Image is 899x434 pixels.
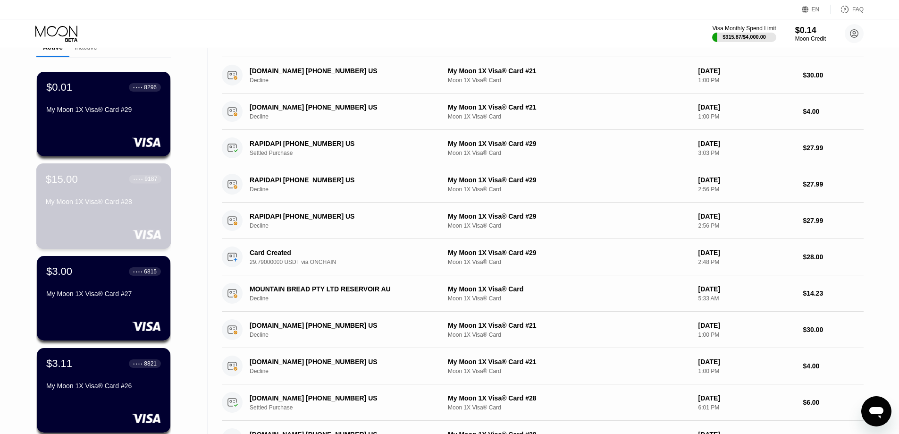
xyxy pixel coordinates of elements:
[723,34,766,40] div: $315.87 / $4,000.00
[803,108,864,115] div: $4.00
[803,289,864,297] div: $14.23
[448,213,691,220] div: My Moon 1X Visa® Card #29
[448,140,691,147] div: My Moon 1X Visa® Card #29
[144,84,157,91] div: 8296
[133,362,143,365] div: ● ● ● ●
[448,222,691,229] div: Moon 1X Visa® Card
[803,144,864,152] div: $27.99
[37,72,170,156] div: $0.01● ● ● ●8296My Moon 1X Visa® Card #29
[222,312,864,348] div: [DOMAIN_NAME] [PHONE_NUMBER] USDeclineMy Moon 1X Visa® Card #21Moon 1X Visa® Card[DATE]1:00 PM$30.00
[698,186,796,193] div: 2:56 PM
[698,322,796,329] div: [DATE]
[698,77,796,84] div: 1:00 PM
[37,348,170,433] div: $3.11● ● ● ●8821My Moon 1X Visa® Card #26
[37,164,170,248] div: $15.00● ● ● ●9187My Moon 1X Visa® Card #28
[698,113,796,120] div: 1:00 PM
[222,239,864,275] div: Card Created29.79000000 USDT via ONCHAINMy Moon 1X Visa® Card #29Moon 1X Visa® Card[DATE]2:48 PM$...
[448,103,691,111] div: My Moon 1X Visa® Card #21
[698,103,796,111] div: [DATE]
[698,140,796,147] div: [DATE]
[222,57,864,94] div: [DOMAIN_NAME] [PHONE_NUMBER] USDeclineMy Moon 1X Visa® Card #21Moon 1X Visa® Card[DATE]1:00 PM$30.00
[448,176,691,184] div: My Moon 1X Visa® Card #29
[250,103,433,111] div: [DOMAIN_NAME] [PHONE_NUMBER] US
[795,26,826,42] div: $0.14Moon Credit
[250,368,446,374] div: Decline
[250,295,446,302] div: Decline
[698,213,796,220] div: [DATE]
[448,285,691,293] div: My Moon 1X Visa® Card
[250,222,446,229] div: Decline
[698,67,796,75] div: [DATE]
[448,249,691,256] div: My Moon 1X Visa® Card #29
[803,326,864,333] div: $30.00
[250,322,433,329] div: [DOMAIN_NAME] [PHONE_NUMBER] US
[448,67,691,75] div: My Moon 1X Visa® Card #21
[46,106,161,113] div: My Moon 1X Visa® Card #29
[448,404,691,411] div: Moon 1X Visa® Card
[46,290,161,298] div: My Moon 1X Visa® Card #27
[803,71,864,79] div: $30.00
[46,198,161,205] div: My Moon 1X Visa® Card #28
[46,173,78,185] div: $15.00
[698,285,796,293] div: [DATE]
[250,213,433,220] div: RAPIDAPI [PHONE_NUMBER] US
[795,35,826,42] div: Moon Credit
[698,332,796,338] div: 1:00 PM
[250,249,433,256] div: Card Created
[222,275,864,312] div: MOUNTAIN BREAD PTY LTD RESERVOIR AUDeclineMy Moon 1X Visa® CardMoon 1X Visa® Card[DATE]5:33 AM$14.23
[222,203,864,239] div: RAPIDAPI [PHONE_NUMBER] USDeclineMy Moon 1X Visa® Card #29Moon 1X Visa® Card[DATE]2:56 PM$27.99
[448,368,691,374] div: Moon 1X Visa® Card
[222,94,864,130] div: [DOMAIN_NAME] [PHONE_NUMBER] USDeclineMy Moon 1X Visa® Card #21Moon 1X Visa® Card[DATE]1:00 PM$4.00
[448,295,691,302] div: Moon 1X Visa® Card
[250,150,446,156] div: Settled Purchase
[46,265,72,278] div: $3.00
[698,222,796,229] div: 2:56 PM
[250,113,446,120] div: Decline
[448,77,691,84] div: Moon 1X Visa® Card
[803,399,864,406] div: $6.00
[448,186,691,193] div: Moon 1X Visa® Card
[803,217,864,224] div: $27.99
[46,382,161,390] div: My Moon 1X Visa® Card #26
[812,6,820,13] div: EN
[250,285,433,293] div: MOUNTAIN BREAD PTY LTD RESERVOIR AU
[222,166,864,203] div: RAPIDAPI [PHONE_NUMBER] USDeclineMy Moon 1X Visa® Card #29Moon 1X Visa® Card[DATE]2:56 PM$27.99
[698,259,796,265] div: 2:48 PM
[250,77,446,84] div: Decline
[448,259,691,265] div: Moon 1X Visa® Card
[250,404,446,411] div: Settled Purchase
[852,6,864,13] div: FAQ
[698,150,796,156] div: 3:03 PM
[250,186,446,193] div: Decline
[448,358,691,366] div: My Moon 1X Visa® Card #21
[803,253,864,261] div: $28.00
[250,259,446,265] div: 29.79000000 USDT via ONCHAIN
[250,176,433,184] div: RAPIDAPI [PHONE_NUMBER] US
[448,150,691,156] div: Moon 1X Visa® Card
[448,322,691,329] div: My Moon 1X Visa® Card #21
[144,360,157,367] div: 8821
[803,180,864,188] div: $27.99
[144,176,157,182] div: 9187
[795,26,826,35] div: $0.14
[712,25,776,32] div: Visa Monthly Spend Limit
[222,348,864,384] div: [DOMAIN_NAME] [PHONE_NUMBER] USDeclineMy Moon 1X Visa® Card #21Moon 1X Visa® Card[DATE]1:00 PM$4.00
[698,295,796,302] div: 5:33 AM
[222,130,864,166] div: RAPIDAPI [PHONE_NUMBER] USSettled PurchaseMy Moon 1X Visa® Card #29Moon 1X Visa® Card[DATE]3:03 P...
[831,5,864,14] div: FAQ
[222,384,864,421] div: [DOMAIN_NAME] [PHONE_NUMBER] USSettled PurchaseMy Moon 1X Visa® Card #28Moon 1X Visa® Card[DATE]6...
[250,67,433,75] div: [DOMAIN_NAME] [PHONE_NUMBER] US
[698,358,796,366] div: [DATE]
[37,256,170,340] div: $3.00● ● ● ●6815My Moon 1X Visa® Card #27
[250,140,433,147] div: RAPIDAPI [PHONE_NUMBER] US
[448,394,691,402] div: My Moon 1X Visa® Card #28
[448,113,691,120] div: Moon 1X Visa® Card
[698,404,796,411] div: 6:01 PM
[698,176,796,184] div: [DATE]
[448,332,691,338] div: Moon 1X Visa® Card
[802,5,831,14] div: EN
[250,394,433,402] div: [DOMAIN_NAME] [PHONE_NUMBER] US
[698,368,796,374] div: 1:00 PM
[133,270,143,273] div: ● ● ● ●
[861,396,891,426] iframe: Button to launch messaging window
